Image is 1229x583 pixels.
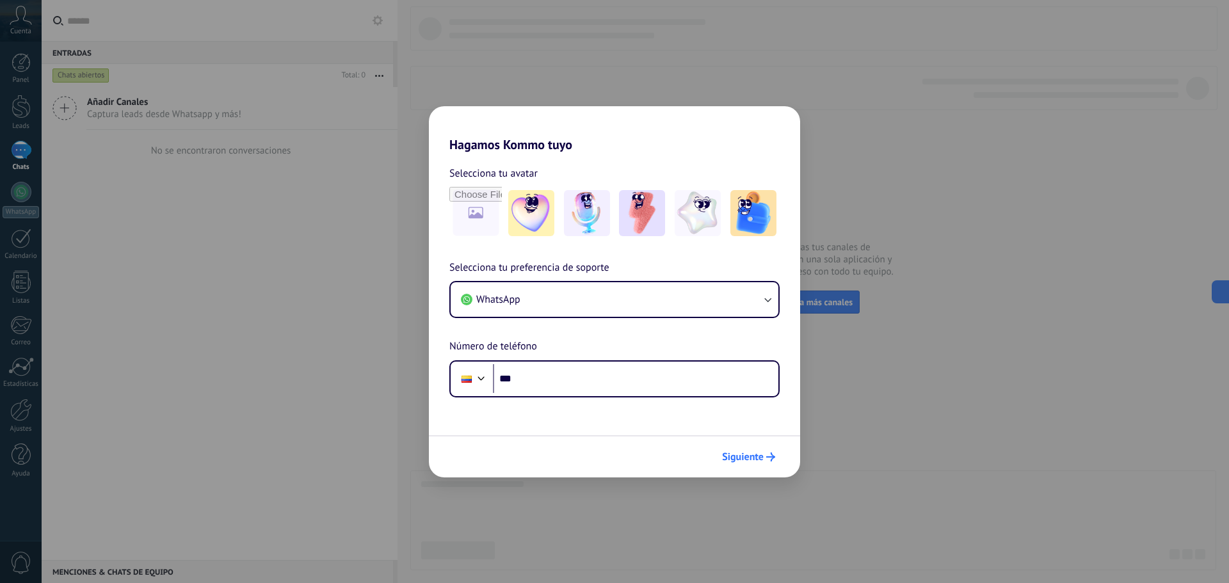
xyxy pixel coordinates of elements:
span: Número de teléfono [449,339,537,355]
img: -5.jpeg [730,190,776,236]
img: -2.jpeg [564,190,610,236]
span: Selecciona tu avatar [449,165,538,182]
div: Colombia: + 57 [454,365,479,392]
span: Selecciona tu preferencia de soporte [449,260,609,276]
button: Siguiente [716,446,781,468]
img: -1.jpeg [508,190,554,236]
span: Siguiente [722,452,764,461]
img: -4.jpeg [675,190,721,236]
span: WhatsApp [476,293,520,306]
h2: Hagamos Kommo tuyo [429,106,800,152]
img: -3.jpeg [619,190,665,236]
button: WhatsApp [451,282,778,317]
